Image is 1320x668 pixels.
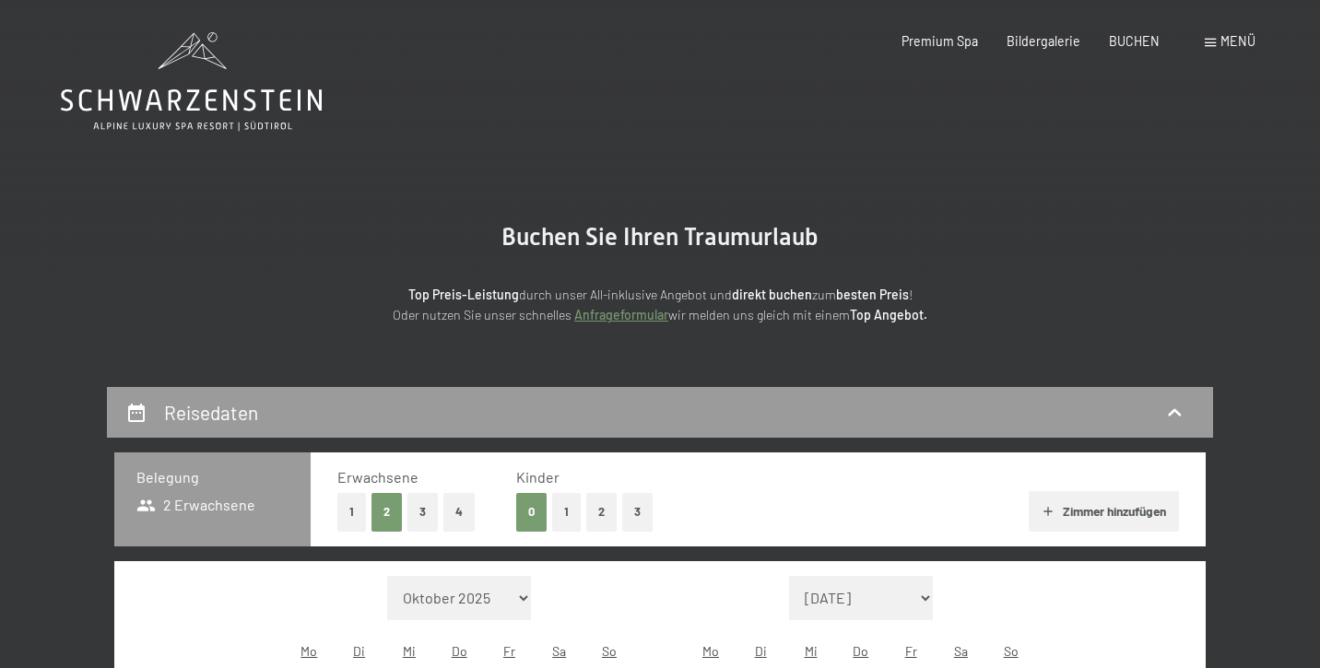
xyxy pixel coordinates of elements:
abbr: Dienstag [353,643,365,659]
abbr: Sonntag [602,643,617,659]
span: Buchen Sie Ihren Traumurlaub [501,223,819,251]
abbr: Dienstag [755,643,767,659]
button: 4 [443,493,475,531]
abbr: Donnerstag [452,643,467,659]
button: 0 [516,493,547,531]
button: Zimmer hinzufügen [1029,491,1179,532]
span: Erwachsene [337,468,418,486]
abbr: Donnerstag [853,643,868,659]
abbr: Montag [301,643,317,659]
span: Menü [1220,33,1255,49]
strong: direkt buchen [732,287,812,302]
abbr: Sonntag [1004,643,1019,659]
button: 1 [337,493,366,531]
button: 3 [622,493,653,531]
button: 2 [586,493,617,531]
a: BUCHEN [1109,33,1160,49]
h3: Belegung [136,467,289,487]
h2: Reisedaten [164,401,258,424]
abbr: Freitag [503,643,515,659]
abbr: Samstag [552,643,566,659]
abbr: Montag [702,643,719,659]
abbr: Freitag [905,643,917,659]
abbr: Mittwoch [805,643,818,659]
span: Kinder [516,468,560,486]
button: 2 [371,493,402,531]
p: durch unser All-inklusive Angebot und zum ! Oder nutzen Sie unser schnelles wir melden uns gleich... [254,285,1066,326]
a: Premium Spa [902,33,978,49]
a: Anfrageformular [574,307,668,322]
abbr: Mittwoch [403,643,416,659]
abbr: Samstag [954,643,968,659]
span: 2 Erwachsene [136,495,255,515]
strong: Top Preis-Leistung [408,287,519,302]
strong: besten Preis [836,287,909,302]
button: 3 [407,493,438,531]
a: Bildergalerie [1007,33,1080,49]
strong: Top Angebot. [850,307,927,322]
button: 1 [552,493,581,531]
